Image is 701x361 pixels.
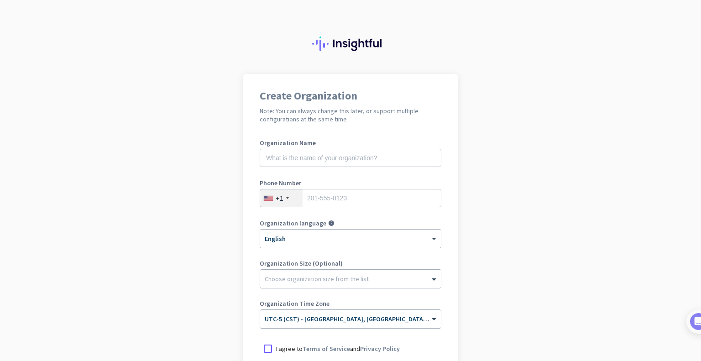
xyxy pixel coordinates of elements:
[260,189,441,207] input: 201-555-0123
[260,180,441,186] label: Phone Number
[312,37,389,51] img: Insightful
[276,194,283,203] div: +1
[260,220,326,226] label: Organization language
[276,344,400,353] p: I agree to and
[360,345,400,353] a: Privacy Policy
[260,107,441,123] h2: Note: You can always change this later, or support multiple configurations at the same time
[260,300,441,307] label: Organization Time Zone
[260,260,441,267] label: Organization Size (Optional)
[303,345,350,353] a: Terms of Service
[260,90,441,101] h1: Create Organization
[260,140,441,146] label: Organization Name
[260,149,441,167] input: What is the name of your organization?
[328,220,335,226] i: help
